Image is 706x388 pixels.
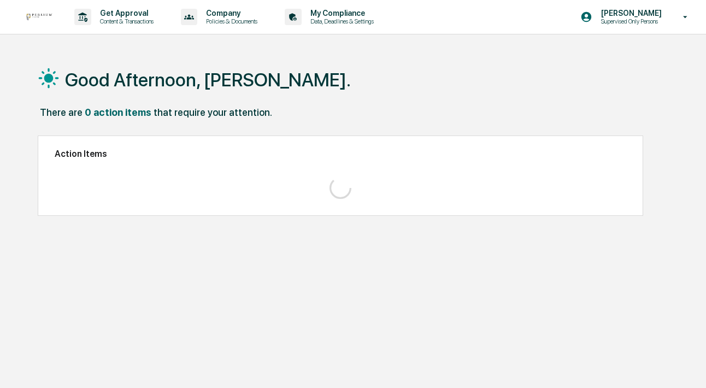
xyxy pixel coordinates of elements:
[40,107,83,118] div: There are
[26,14,52,20] img: logo
[197,17,263,25] p: Policies & Documents
[302,9,379,17] p: My Compliance
[91,17,159,25] p: Content & Transactions
[592,9,667,17] p: [PERSON_NAME]
[302,17,379,25] p: Data, Deadlines & Settings
[85,107,151,118] div: 0 action items
[65,69,351,91] h1: Good Afternoon, [PERSON_NAME].
[91,9,159,17] p: Get Approval
[154,107,272,118] div: that require your attention.
[592,17,667,25] p: Supervised Only Persons
[55,149,627,159] h2: Action Items
[197,9,263,17] p: Company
